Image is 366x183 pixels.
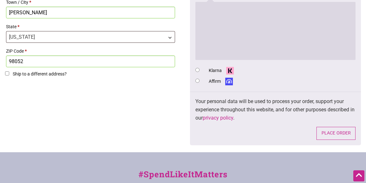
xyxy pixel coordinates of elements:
iframe: Secure payment input frame [199,6,352,55]
div: Scroll Back to Top [353,170,364,181]
label: State [6,22,175,31]
a: privacy policy [203,115,233,121]
span: State [6,31,175,43]
img: Affirm [223,78,235,85]
button: Place order [316,127,356,140]
p: Your personal data will be used to process your order, support your experience throughout this we... [195,97,356,122]
label: Klarna [209,67,236,75]
span: Ship to a different address? [13,71,67,76]
label: ZIP Code [6,47,175,56]
img: Klarna [224,67,236,75]
input: Ship to a different address? [5,71,9,75]
span: Washington [6,31,175,42]
label: Affirm [209,77,235,85]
